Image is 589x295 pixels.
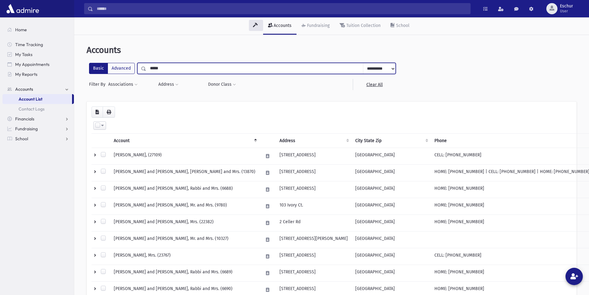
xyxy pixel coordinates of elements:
td: [GEOGRAPHIC_DATA] [352,232,431,248]
a: Account List [2,94,72,104]
td: [PERSON_NAME] and [PERSON_NAME], Rabbi and Mrs. (6688) [110,181,259,198]
label: Basic [89,63,108,74]
td: [PERSON_NAME] and [PERSON_NAME], [PERSON_NAME] and Mrs. (13870) [110,165,259,181]
div: Tuition Collection [345,23,381,28]
td: [GEOGRAPHIC_DATA] [352,148,431,165]
button: Associations [108,79,138,90]
span: Financials [15,116,34,122]
span: User [560,9,573,14]
td: [GEOGRAPHIC_DATA] [352,181,431,198]
a: Fundraising [297,17,335,35]
span: Eschur [560,4,573,9]
span: My Appointments [15,62,49,67]
span: Accounts [87,45,121,55]
td: [PERSON_NAME], Mrs. (23767) [110,248,259,265]
span: My Tasks [15,52,32,57]
td: [STREET_ADDRESS] [276,165,352,181]
td: [GEOGRAPHIC_DATA] [352,215,431,232]
a: School [386,17,414,35]
span: Account List [19,96,42,102]
span: Home [15,27,27,33]
span: Fundraising [15,126,38,132]
td: [STREET_ADDRESS][PERSON_NAME] [276,232,352,248]
a: Clear All [353,79,396,90]
div: School [395,23,409,28]
a: Tuition Collection [335,17,386,35]
a: Fundraising [2,124,74,134]
label: Advanced [108,63,135,74]
span: Time Tracking [15,42,43,47]
td: [GEOGRAPHIC_DATA] [352,248,431,265]
td: [STREET_ADDRESS] [276,265,352,282]
input: Search [93,3,470,14]
td: [PERSON_NAME] and [PERSON_NAME], Mr. and Mrs. (9780) [110,198,259,215]
td: [GEOGRAPHIC_DATA] [352,265,431,282]
a: Contact Logs [2,104,74,114]
span: Filter By [89,81,108,88]
a: Accounts [2,84,74,94]
a: My Tasks [2,50,74,59]
button: Print [103,106,115,118]
td: [STREET_ADDRESS] [276,181,352,198]
td: [PERSON_NAME], (27109) [110,148,259,165]
td: [STREET_ADDRESS] [276,148,352,165]
button: Address [158,79,179,90]
a: My Appointments [2,59,74,69]
div: Accounts [272,23,292,28]
td: [PERSON_NAME] and [PERSON_NAME], Mrs. (22382) [110,215,259,232]
a: Home [2,25,74,35]
td: [PERSON_NAME] and [PERSON_NAME], Rabbi and Mrs. (6689) [110,265,259,282]
th: Address : activate to sort column ascending [276,134,352,148]
a: Time Tracking [2,40,74,50]
button: Donor Class [208,79,236,90]
td: [GEOGRAPHIC_DATA] [352,198,431,215]
a: Accounts [263,17,297,35]
a: School [2,134,74,144]
td: 103 Ivory Ct. [276,198,352,215]
span: Contact Logs [19,106,45,112]
img: AdmirePro [5,2,41,15]
a: My Reports [2,69,74,79]
td: [PERSON_NAME] and [PERSON_NAME], Mr. and Mrs. (10327) [110,232,259,248]
button: CSV [92,106,103,118]
div: Fundraising [306,23,330,28]
th: City State Zip : activate to sort column ascending [352,134,431,148]
td: 2 Celler Rd [276,215,352,232]
span: School [15,136,28,141]
td: [GEOGRAPHIC_DATA] [352,165,431,181]
th: Account: activate to sort column descending [110,134,259,148]
td: [STREET_ADDRESS] [276,248,352,265]
span: Accounts [15,86,33,92]
a: Financials [2,114,74,124]
span: My Reports [15,72,37,77]
div: FilterModes [89,63,135,74]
